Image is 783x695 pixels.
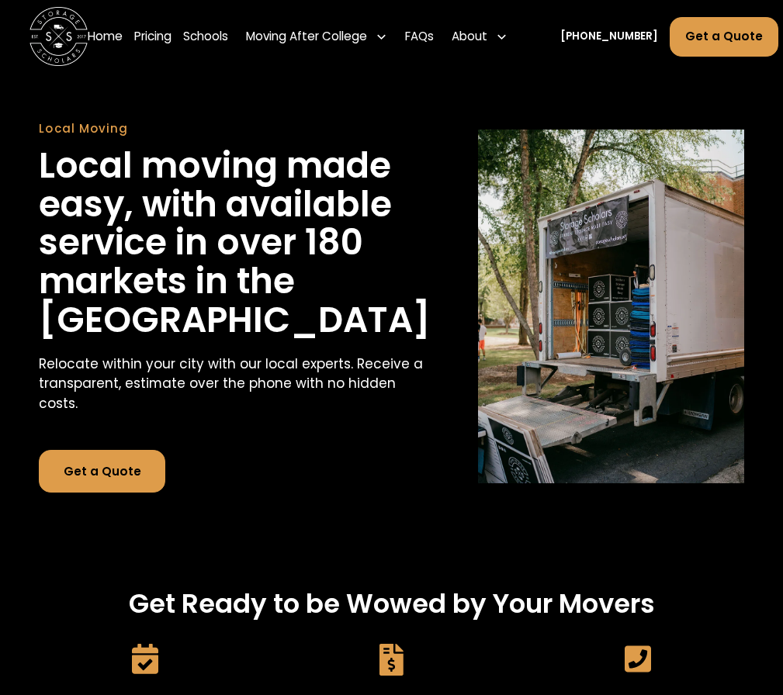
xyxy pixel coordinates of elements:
a: Pricing [134,16,171,57]
a: FAQs [405,16,434,57]
div: About [445,16,514,57]
h2: Get Ready to be Wowed by Your Movers [39,586,743,621]
img: Storage Scholars main logo [29,7,88,66]
img: Local moving made easy. [478,130,744,483]
div: Moving After College [246,28,367,46]
a: [PHONE_NUMBER] [560,29,658,44]
a: Home [88,16,123,57]
p: Relocate within your city with our local experts. Receive a transparent, estimate over the phone ... [39,354,431,413]
div: Moving After College [241,16,394,57]
a: Get a Quote [39,450,165,493]
a: Schools [183,16,228,57]
div: Local Moving [39,120,431,138]
a: Get a Quote [670,17,778,57]
div: About [452,28,487,46]
h1: Local moving made easy, with available service in over 180 markets in the [GEOGRAPHIC_DATA] [39,147,431,340]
